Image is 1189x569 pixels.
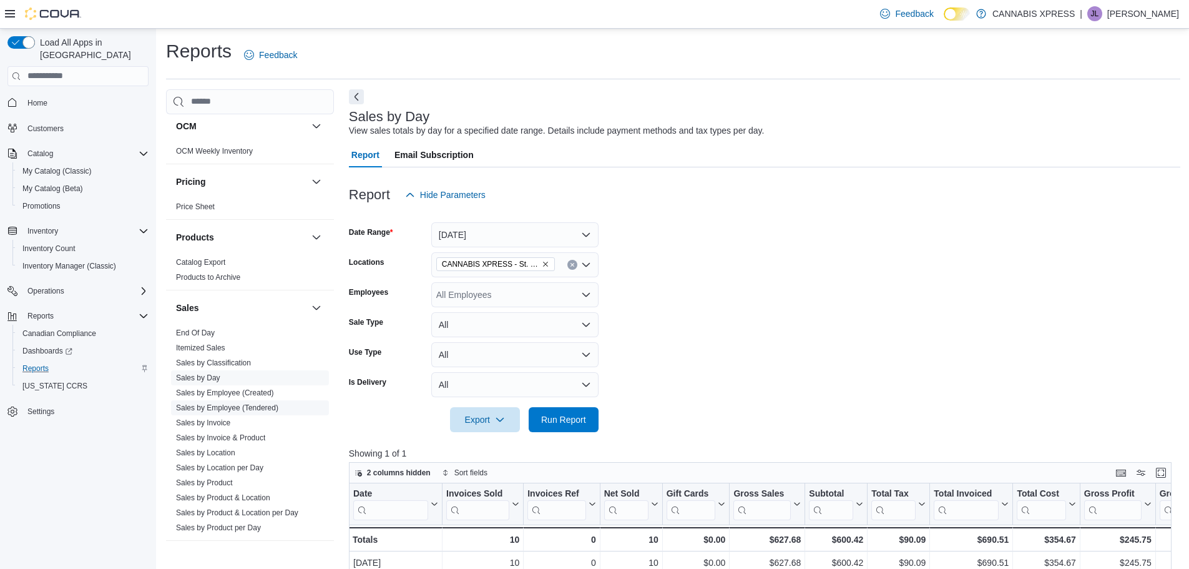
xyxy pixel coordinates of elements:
[176,508,298,518] span: Sales by Product & Location per Day
[431,312,599,337] button: All
[809,488,853,500] div: Subtotal
[431,222,599,247] button: [DATE]
[733,488,801,520] button: Gross Sales
[176,302,306,314] button: Sales
[541,413,586,426] span: Run Report
[529,407,599,432] button: Run Report
[176,493,270,502] a: Sales by Product & Location
[27,407,54,417] span: Settings
[17,259,121,274] a: Inventory Manager (Classic)
[604,532,658,547] div: 10
[1084,532,1152,547] div: $245.75
[1084,488,1152,520] button: Gross Profit
[22,121,69,136] a: Customers
[176,258,225,267] a: Catalog Export
[239,42,302,67] a: Feedback
[1080,6,1082,21] p: |
[527,488,595,520] button: Invoices Ref
[527,488,585,520] div: Invoices Ref
[27,226,58,236] span: Inventory
[871,488,916,500] div: Total Tax
[176,478,233,488] span: Sales by Product
[567,260,577,270] button: Clear input
[22,96,52,111] a: Home
[349,187,390,202] h3: Report
[176,418,230,428] span: Sales by Invoice
[420,189,486,201] span: Hide Parameters
[176,344,225,352] a: Itemized Sales
[351,142,379,167] span: Report
[176,257,225,267] span: Catalog Export
[442,258,539,270] span: CANNABIS XPRESS - St. [PERSON_NAME] ([GEOGRAPHIC_DATA])
[176,176,205,188] h3: Pricing
[166,199,334,219] div: Pricing
[527,532,595,547] div: 0
[581,260,591,270] button: Open list of options
[17,361,54,376] a: Reports
[27,98,47,108] span: Home
[22,166,92,176] span: My Catalog (Classic)
[349,257,384,267] label: Locations
[1017,488,1065,500] div: Total Cost
[22,184,83,194] span: My Catalog (Beta)
[1133,465,1148,480] button: Display options
[35,36,149,61] span: Load All Apps in [GEOGRAPHIC_DATA]
[12,342,154,360] a: Dashboards
[176,463,263,472] a: Sales by Location per Day
[944,7,970,21] input: Dark Mode
[22,346,72,356] span: Dashboards
[1113,465,1128,480] button: Keyboard shortcuts
[176,508,298,517] a: Sales by Product & Location per Day
[446,488,509,500] div: Invoices Sold
[17,326,101,341] a: Canadian Compliance
[12,162,154,180] button: My Catalog (Classic)
[457,407,512,432] span: Export
[2,307,154,325] button: Reports
[176,231,214,244] h3: Products
[450,407,520,432] button: Export
[22,404,59,419] a: Settings
[176,388,274,397] a: Sales by Employee (Created)
[176,374,220,382] a: Sales by Day
[934,532,1009,547] div: $690.51
[349,447,1180,460] p: Showing 1 of 1
[542,260,549,268] button: Remove CANNABIS XPRESS - St. George (Main Street) from selection in this group
[12,257,154,275] button: Inventory Manager (Classic)
[22,309,149,324] span: Reports
[176,448,235,457] a: Sales by Location
[309,119,324,134] button: OCM
[176,146,253,156] span: OCM Weekly Inventory
[22,261,116,271] span: Inventory Manager (Classic)
[176,463,263,473] span: Sales by Location per Day
[733,488,791,520] div: Gross Sales
[666,488,725,520] button: Gift Cards
[309,230,324,245] button: Products
[12,325,154,342] button: Canadian Compliance
[176,493,270,503] span: Sales by Product & Location
[176,388,274,398] span: Sales by Employee (Created)
[176,302,199,314] h3: Sales
[22,309,59,324] button: Reports
[809,488,853,520] div: Subtotal
[176,359,251,367] a: Sales by Classification
[992,6,1075,21] p: CANNABIS XPRESS
[176,433,265,443] span: Sales by Invoice & Product
[2,282,154,300] button: Operations
[176,120,306,132] button: OCM
[17,344,77,359] a: Dashboards
[17,199,149,214] span: Promotions
[1084,488,1142,500] div: Gross Profit
[666,488,715,520] div: Gift Card Sales
[309,300,324,315] button: Sales
[17,181,88,196] a: My Catalog (Beta)
[809,488,863,520] button: Subtotal
[1017,532,1075,547] div: $354.67
[22,244,76,254] span: Inventory Count
[349,377,386,387] label: Is Delivery
[176,231,306,244] button: Products
[431,342,599,367] button: All
[17,326,149,341] span: Canadian Compliance
[176,433,265,442] a: Sales by Invoice & Product
[22,95,149,111] span: Home
[166,39,232,64] h1: Reports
